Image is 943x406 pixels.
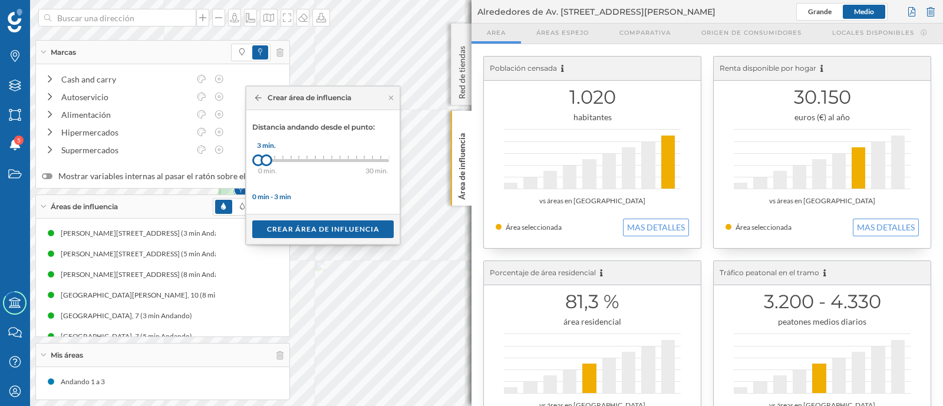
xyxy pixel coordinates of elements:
div: Tráfico peatonal en el tramo [714,261,931,285]
span: Locales disponibles [832,28,914,37]
div: peatones medios diarios [726,316,919,328]
div: Población censada [484,57,701,81]
span: Grande [808,7,832,16]
span: Soporte [24,8,65,19]
div: 0 min - 3 min [252,192,394,202]
div: Andando 1 a 3 [61,376,111,388]
button: MAS DETALLES [853,219,919,236]
div: área residencial [496,316,689,328]
span: Áreas de influencia [51,202,118,212]
button: MAS DETALLES [623,219,689,236]
span: Medio [854,7,874,16]
h1: 81,3 % [496,291,689,313]
div: [GEOGRAPHIC_DATA], 7 (3 min Andando) [61,310,198,322]
div: euros (€) al año [726,111,919,123]
span: Área seleccionada [736,223,792,232]
div: Crear área de influencia [255,93,351,103]
div: [PERSON_NAME][STREET_ADDRESS] (8 min Andando) [61,269,239,280]
div: Hipermercados [61,126,190,138]
div: 3 min. [252,140,281,151]
div: [PERSON_NAME][STREET_ADDRESS] (3 min Andando) [61,227,239,239]
img: Geoblink Logo [8,9,22,32]
span: Alrededores de Av. [STREET_ADDRESS][PERSON_NAME] [477,6,716,18]
div: 30 min. [365,165,413,177]
span: Mis áreas [51,350,83,361]
div: Cash and carry [61,73,190,85]
div: Autoservicio [61,91,190,103]
span: Áreas espejo [536,28,589,37]
div: 0 min. [258,165,288,177]
div: [PERSON_NAME][STREET_ADDRESS] (5 min Andando) [61,248,239,260]
p: Área de influencia [456,128,468,200]
div: [GEOGRAPHIC_DATA][PERSON_NAME], 10 (8 min Andando) [61,289,258,301]
p: Red de tiendas [456,41,468,99]
span: Area [487,28,506,37]
span: Comparativa [619,28,671,37]
span: Origen de consumidores [701,28,802,37]
div: Supermercados [61,144,190,156]
h1: 3.200 - 4.330 [726,291,919,313]
div: vs áreas en [GEOGRAPHIC_DATA] [496,195,689,207]
span: 5 [17,134,21,146]
h1: 1.020 [496,86,689,108]
p: Distancia andando desde el punto: [252,122,394,133]
div: Renta disponible por hogar [714,57,931,81]
div: Alimentación [61,108,190,121]
div: habitantes [496,111,689,123]
span: Marcas [51,47,76,58]
label: Mostrar variables internas al pasar el ratón sobre el marcador [42,170,283,182]
div: [GEOGRAPHIC_DATA], 7 (5 min Andando) [61,331,198,342]
div: vs áreas en [GEOGRAPHIC_DATA] [726,195,919,207]
div: Porcentaje de área residencial [484,261,701,285]
span: Área seleccionada [506,223,562,232]
h1: 30.150 [726,86,919,108]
